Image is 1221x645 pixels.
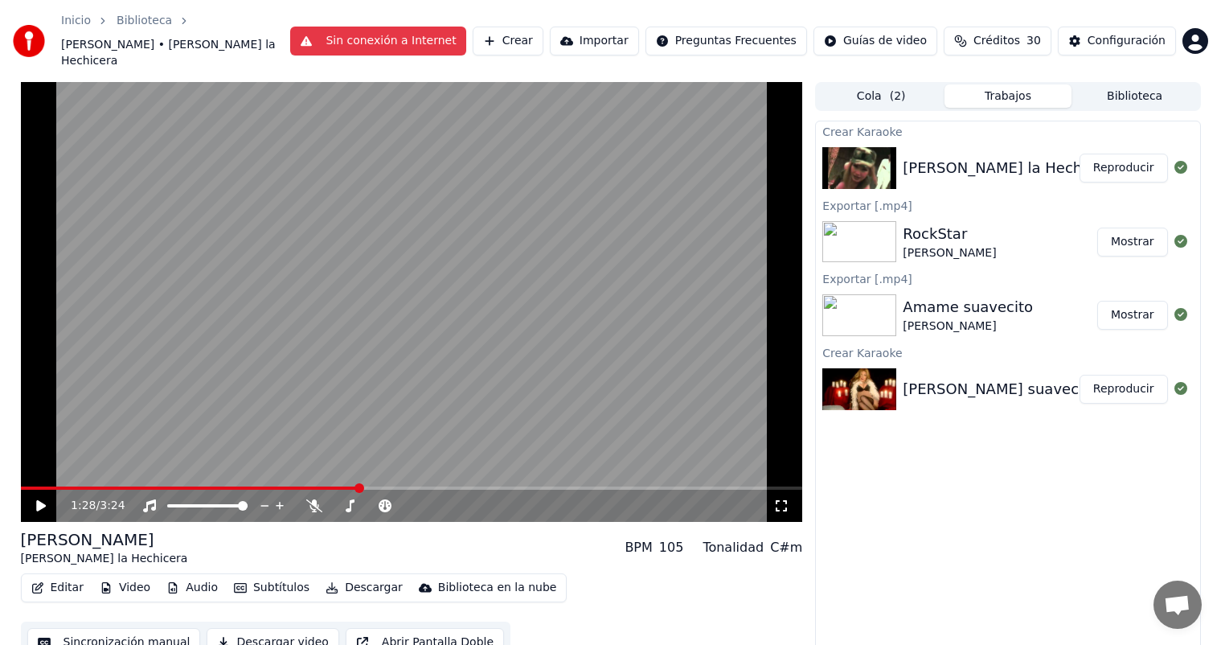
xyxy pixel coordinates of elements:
[1026,33,1041,49] span: 30
[1097,228,1168,257] button: Mostrar
[438,580,557,596] div: Biblioteca en la nube
[550,27,639,55] button: Importar
[1153,581,1202,629] div: Chat abierto
[1058,27,1176,55] button: Configuración
[71,498,96,514] span: 1:28
[816,343,1199,362] div: Crear Karaoke
[903,223,996,245] div: RockStar
[319,577,409,599] button: Descargar
[973,33,1020,49] span: Créditos
[645,27,807,55] button: Preguntas Frecuentes
[290,27,465,55] button: Sin conexión a Internet
[71,498,109,514] div: /
[473,27,543,55] button: Crear
[1080,154,1168,183] button: Reproducir
[903,245,996,261] div: [PERSON_NAME]
[227,577,316,599] button: Subtítulos
[1088,33,1166,49] div: Configuración
[816,269,1199,288] div: Exportar [.mp4]
[625,538,652,557] div: BPM
[903,378,1097,401] div: [PERSON_NAME] suavecito
[21,528,188,551] div: [PERSON_NAME]
[117,13,172,29] a: Biblioteca
[1097,301,1168,330] button: Mostrar
[903,296,1033,318] div: Amame suavecito
[1080,375,1168,404] button: Reproducir
[1071,84,1198,108] button: Biblioteca
[100,498,125,514] span: 3:24
[703,538,764,557] div: Tonalidad
[813,27,937,55] button: Guías de video
[659,538,684,557] div: 105
[816,195,1199,215] div: Exportar [.mp4]
[816,121,1199,141] div: Crear Karaoke
[25,577,90,599] button: Editar
[817,84,944,108] button: Cola
[61,37,290,69] span: [PERSON_NAME] • [PERSON_NAME] la Hechicera
[770,538,802,557] div: C#m
[944,84,1071,108] button: Trabajos
[160,577,224,599] button: Audio
[61,13,290,69] nav: breadcrumb
[61,13,91,29] a: Inicio
[903,318,1033,335] div: [PERSON_NAME]
[21,551,188,567] div: [PERSON_NAME] la Hechicera
[890,88,906,105] span: ( 2 )
[944,27,1051,55] button: Créditos30
[13,25,45,57] img: youka
[93,577,157,599] button: Video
